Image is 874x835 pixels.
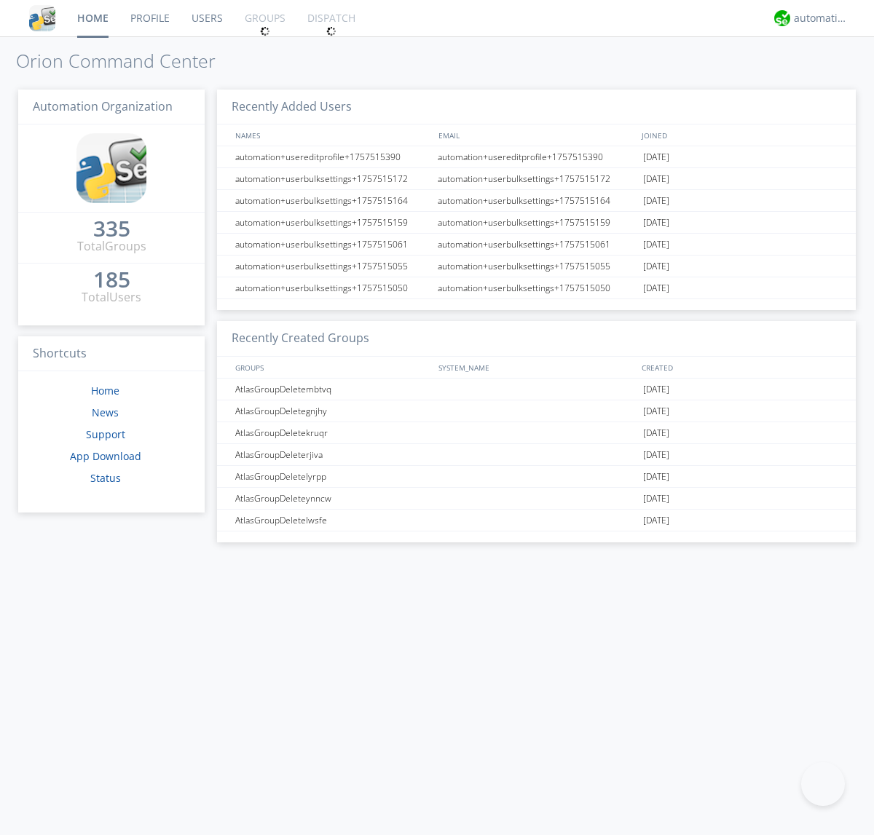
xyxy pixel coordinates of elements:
[217,90,856,125] h3: Recently Added Users
[91,384,119,397] a: Home
[643,234,669,256] span: [DATE]
[93,272,130,289] a: 185
[217,146,856,168] a: automation+usereditprofile+1757515390automation+usereditprofile+1757515390[DATE]
[434,212,639,233] div: automation+userbulksettings+1757515159
[643,212,669,234] span: [DATE]
[232,234,433,255] div: automation+userbulksettings+1757515061
[70,449,141,463] a: App Download
[638,124,842,146] div: JOINED
[434,256,639,277] div: automation+userbulksettings+1757515055
[77,238,146,255] div: Total Groups
[643,190,669,212] span: [DATE]
[232,277,433,298] div: automation+userbulksettings+1757515050
[643,379,669,400] span: [DATE]
[232,124,431,146] div: NAMES
[92,405,119,419] a: News
[801,762,845,806] iframe: Toggle Customer Support
[643,400,669,422] span: [DATE]
[33,98,173,114] span: Automation Organization
[643,277,669,299] span: [DATE]
[435,357,638,378] div: SYSTEM_NAME
[232,488,433,509] div: AtlasGroupDeleteynncw
[326,26,336,36] img: spin.svg
[217,234,856,256] a: automation+userbulksettings+1757515061automation+userbulksettings+1757515061[DATE]
[232,400,433,422] div: AtlasGroupDeletegnjhy
[217,256,856,277] a: automation+userbulksettings+1757515055automation+userbulksettings+1757515055[DATE]
[76,133,146,203] img: cddb5a64eb264b2086981ab96f4c1ba7
[643,146,669,168] span: [DATE]
[643,422,669,444] span: [DATE]
[232,466,433,487] div: AtlasGroupDeletelyrpp
[232,357,431,378] div: GROUPS
[217,321,856,357] h3: Recently Created Groups
[217,488,856,510] a: AtlasGroupDeleteynncw[DATE]
[643,168,669,190] span: [DATE]
[794,11,849,25] div: automation+atlas
[434,277,639,298] div: automation+userbulksettings+1757515050
[217,510,856,531] a: AtlasGroupDeletelwsfe[DATE]
[232,146,433,167] div: automation+usereditprofile+1757515390
[643,466,669,488] span: [DATE]
[82,289,141,306] div: Total Users
[217,400,856,422] a: AtlasGroupDeletegnjhy[DATE]
[643,444,669,466] span: [DATE]
[232,190,433,211] div: automation+userbulksettings+1757515164
[435,124,638,146] div: EMAIL
[232,212,433,233] div: automation+userbulksettings+1757515159
[18,336,205,372] h3: Shortcuts
[217,277,856,299] a: automation+userbulksettings+1757515050automation+userbulksettings+1757515050[DATE]
[232,168,433,189] div: automation+userbulksettings+1757515172
[643,256,669,277] span: [DATE]
[86,427,125,441] a: Support
[232,256,433,277] div: automation+userbulksettings+1757515055
[217,422,856,444] a: AtlasGroupDeletekruqr[DATE]
[90,471,121,485] a: Status
[217,466,856,488] a: AtlasGroupDeletelyrpp[DATE]
[232,510,433,531] div: AtlasGroupDeletelwsfe
[643,510,669,531] span: [DATE]
[217,190,856,212] a: automation+userbulksettings+1757515164automation+userbulksettings+1757515164[DATE]
[434,234,639,255] div: automation+userbulksettings+1757515061
[260,26,270,36] img: spin.svg
[93,221,130,238] a: 335
[217,168,856,190] a: automation+userbulksettings+1757515172automation+userbulksettings+1757515172[DATE]
[93,272,130,287] div: 185
[638,357,842,378] div: CREATED
[232,379,433,400] div: AtlasGroupDeletembtvq
[217,379,856,400] a: AtlasGroupDeletembtvq[DATE]
[434,168,639,189] div: automation+userbulksettings+1757515172
[434,190,639,211] div: automation+userbulksettings+1757515164
[217,444,856,466] a: AtlasGroupDeleterjiva[DATE]
[29,5,55,31] img: cddb5a64eb264b2086981ab96f4c1ba7
[93,221,130,236] div: 335
[217,212,856,234] a: automation+userbulksettings+1757515159automation+userbulksettings+1757515159[DATE]
[434,146,639,167] div: automation+usereditprofile+1757515390
[232,444,433,465] div: AtlasGroupDeleterjiva
[643,488,669,510] span: [DATE]
[774,10,790,26] img: d2d01cd9b4174d08988066c6d424eccd
[232,422,433,443] div: AtlasGroupDeletekruqr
